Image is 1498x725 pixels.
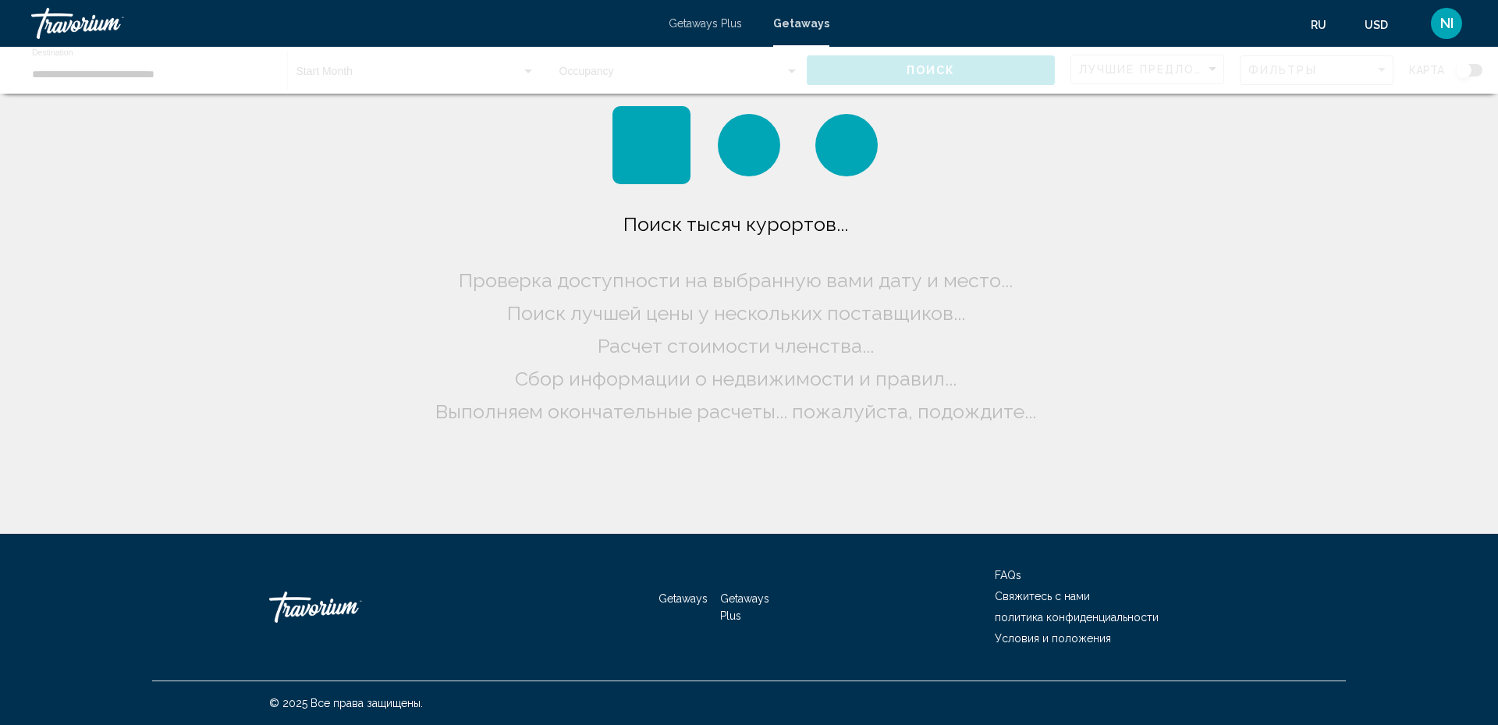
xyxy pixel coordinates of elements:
[31,8,653,39] a: Travorium
[459,268,1013,292] span: Проверка доступности на выбранную вами дату и место...
[435,400,1036,423] span: Выполняем окончательные расчеты... пожалуйста, подождите...
[995,611,1159,624] a: политика конфиденциальности
[1311,13,1341,36] button: Change language
[995,632,1111,645] a: Условия и положения
[1365,19,1388,31] span: USD
[1365,13,1403,36] button: Change currency
[669,17,742,30] a: Getaways Plus
[1311,19,1326,31] span: ru
[1440,16,1454,31] span: NI
[515,367,957,390] span: Сбор информации о недвижимости и правил...
[995,569,1021,581] a: FAQs
[269,697,423,709] span: © 2025 Все права защищены.
[269,584,425,631] a: Travorium
[1426,7,1467,40] button: User Menu
[720,592,769,622] a: Getaways Plus
[773,17,829,30] a: Getaways
[507,301,965,325] span: Поиск лучшей цены у нескольких поставщиков...
[623,212,848,236] span: Поиск тысяч курортов...
[658,592,708,605] a: Getaways
[995,590,1090,602] a: Свяжитесь с нами
[598,334,874,357] span: Расчет стоимости членства...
